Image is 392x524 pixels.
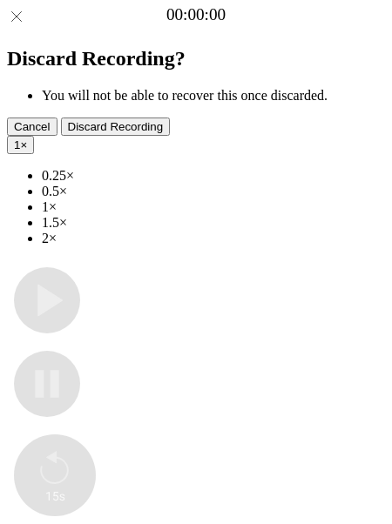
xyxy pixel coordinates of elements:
button: Cancel [7,118,57,136]
li: 0.25× [42,168,385,184]
li: 0.5× [42,184,385,199]
span: 1 [14,138,20,151]
li: 2× [42,231,385,246]
h2: Discard Recording? [7,47,385,71]
button: 1× [7,136,34,154]
li: 1.5× [42,215,385,231]
li: 1× [42,199,385,215]
button: Discard Recording [61,118,171,136]
li: You will not be able to recover this once discarded. [42,88,385,104]
a: 00:00:00 [166,5,226,24]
